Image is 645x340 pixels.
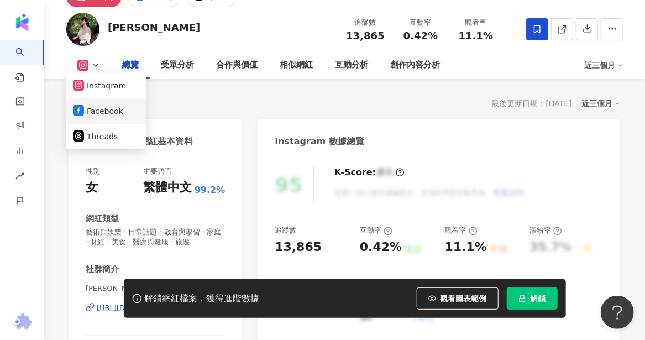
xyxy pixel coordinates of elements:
[360,226,392,236] div: 互動率
[86,135,193,148] div: Instagram 網紅基本資料
[275,135,364,148] div: Instagram 數據總覽
[584,56,623,74] div: 近三個月
[216,59,258,72] div: 合作與價值
[400,17,442,28] div: 互動率
[507,287,558,310] button: 解鎖
[122,59,139,72] div: 總覽
[143,179,192,196] div: 繁體中文
[12,313,33,331] img: chrome extension
[445,226,478,236] div: 觀看率
[455,17,497,28] div: 觀看率
[529,226,562,236] div: 漲粉率
[73,129,139,144] button: Threads
[73,103,139,119] button: Facebook
[275,226,296,236] div: 追蹤數
[15,165,24,190] span: rise
[86,227,225,247] span: 藝術與娛樂 · 日常話題 · 教育與學習 · 家庭 · 財經 · 美食 · 醫療與健康 · 旅遊
[86,264,119,275] div: 社群簡介
[459,30,493,41] span: 11.1%
[531,294,546,303] span: 解鎖
[360,239,402,256] div: 0.42%
[334,166,405,179] div: K-Score :
[390,59,440,72] div: 創作內容分析
[344,17,386,28] div: 追蹤數
[145,293,260,305] div: 解鎖網紅檔案，獲得進階數據
[441,294,487,303] span: 觀看圖表範例
[445,278,517,287] div: 商業合作內容覆蓋比例
[280,59,313,72] div: 相似網紅
[195,184,226,196] span: 99.2%
[417,287,499,310] button: 觀看圖表範例
[335,59,368,72] div: 互動分析
[275,239,322,256] div: 13,865
[86,166,100,176] div: 性別
[360,278,403,287] div: 受眾主要年齡
[346,30,384,41] span: 13,865
[403,30,438,41] span: 0.42%
[445,239,487,256] div: 11.1%
[13,13,31,31] img: logo icon
[108,20,200,34] div: [PERSON_NAME]
[492,99,572,108] div: 最後更新日期：[DATE]
[518,295,526,302] span: lock
[143,166,172,176] div: 主要語言
[86,213,119,224] div: 網紅類型
[161,59,194,72] div: 受眾分析
[73,78,139,93] button: Instagram
[86,179,98,196] div: 女
[15,40,38,83] a: search
[66,13,99,46] img: KOL Avatar
[581,96,620,111] div: 近三個月
[275,278,318,287] div: 受眾主要性別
